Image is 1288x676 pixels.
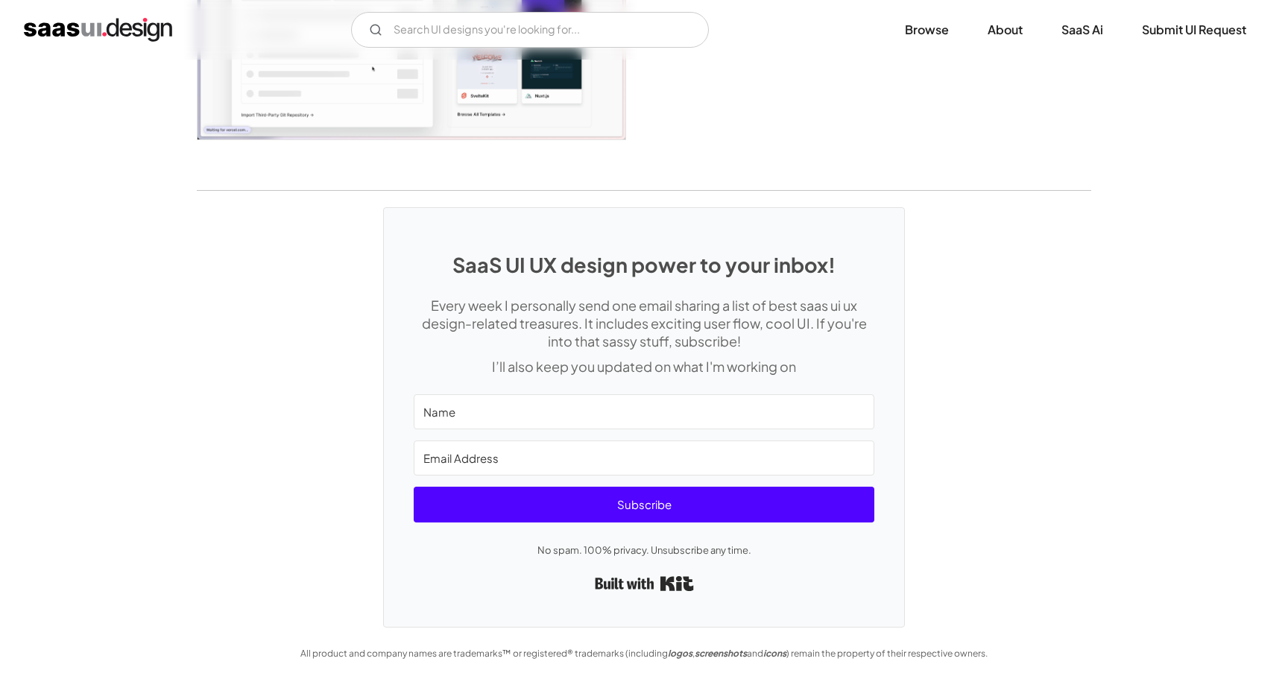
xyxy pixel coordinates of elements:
em: screenshots [695,648,747,659]
form: Email Form [351,12,709,48]
a: SaaS Ai [1044,13,1121,46]
a: Browse [887,13,967,46]
div: All product and company names are trademarks™ or registered® trademarks (including , and ) remain... [294,645,994,663]
input: Name [414,394,874,429]
p: Every week I personally send one email sharing a list of best saas ui ux design-related treasures... [414,297,874,350]
input: Search UI designs you're looking for... [351,12,709,48]
input: Email Address [414,440,874,476]
p: I’ll also keep you updated on what I'm working on [414,358,874,376]
a: home [24,18,172,42]
em: logos [668,648,692,659]
a: Submit UI Request [1124,13,1264,46]
a: About [970,13,1041,46]
h1: SaaS UI UX design power to your inbox! [414,253,874,277]
em: icons [763,648,786,659]
button: Subscribe [414,487,874,522]
p: No spam. 100% privacy. Unsubscribe any time. [414,541,874,559]
a: Built with Kit [595,570,694,597]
